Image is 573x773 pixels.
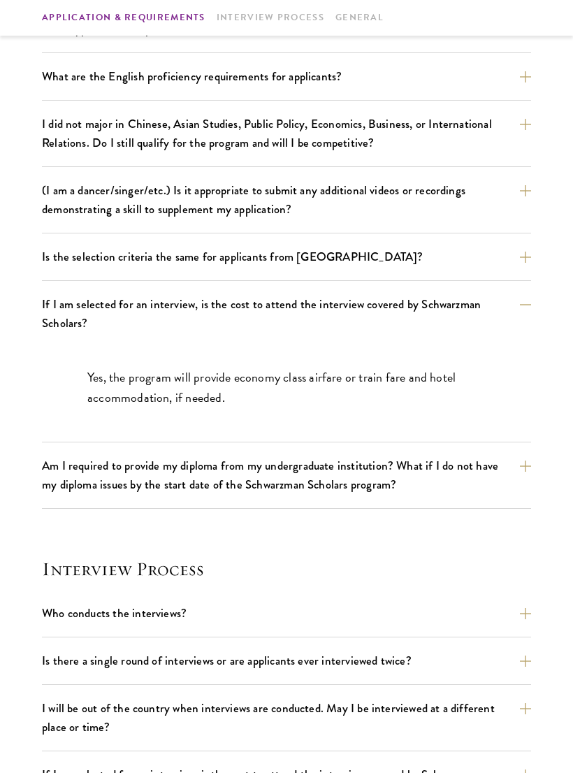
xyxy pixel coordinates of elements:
button: If I am selected for an interview, is the cost to attend the interview covered by Schwarzman Scho... [42,292,531,335]
a: General [335,10,384,25]
a: Application & Requirements [42,10,205,25]
button: What are the English proficiency requirements for applicants? [42,64,531,89]
button: Is there a single round of interviews or are applicants ever interviewed twice? [42,649,531,673]
button: I did not major in Chinese, Asian Studies, Public Policy, Economics, Business, or International R... [42,112,531,155]
button: (I am a dancer/singer/etc.) Is it appropriate to submit any additional videos or recordings demon... [42,178,531,222]
button: Is the selection criteria the same for applicants from [GEOGRAPHIC_DATA]? [42,245,531,269]
button: Who conducts the interviews? [42,601,531,626]
h4: Interview Process [42,558,531,580]
p: Yes, the program will provide economy class airfare or train fare and hotel accommodation, if nee... [87,368,486,407]
button: I will be out of the country when interviews are conducted. May I be interviewed at a different p... [42,696,531,739]
button: Am I required to provide my diploma from my undergraduate institution? What if I do not have my d... [42,454,531,497]
a: Interview Process [217,10,324,25]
